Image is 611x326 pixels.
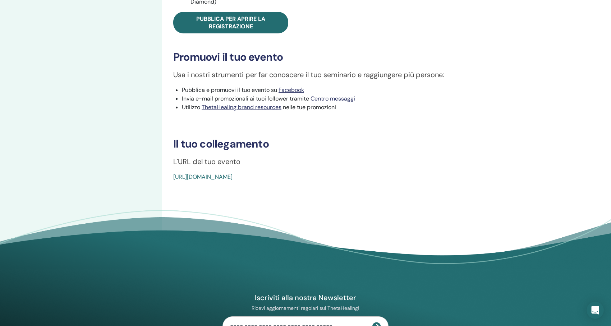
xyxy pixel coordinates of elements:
[196,15,265,30] span: Pubblica per aprire la registrazione
[182,94,557,103] li: Invia e-mail promozionali ai tuoi follower tramite
[173,156,557,167] p: L'URL del tuo evento
[279,86,304,94] a: Facebook
[173,12,288,33] a: Pubblica per aprire la registrazione
[222,293,389,302] h4: Iscriviti alla nostra Newsletter
[182,86,557,94] li: Pubblica e promuovi il tuo evento su
[173,51,557,64] h3: Promuovi il tuo evento
[173,69,557,80] p: Usa i nostri strumenti per far conoscere il tuo seminario e raggiungere più persone:
[182,103,557,112] li: Utilizzo nelle tue promozioni
[222,305,389,311] p: Ricevi aggiornamenti regolari sul ThetaHealing!
[311,95,355,102] a: Centro messaggi
[173,138,557,150] h3: Il tuo collegamento
[173,173,233,181] a: [URL][DOMAIN_NAME]
[587,302,604,319] div: Open Intercom Messenger
[202,103,281,111] a: ThetaHealing brand resources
